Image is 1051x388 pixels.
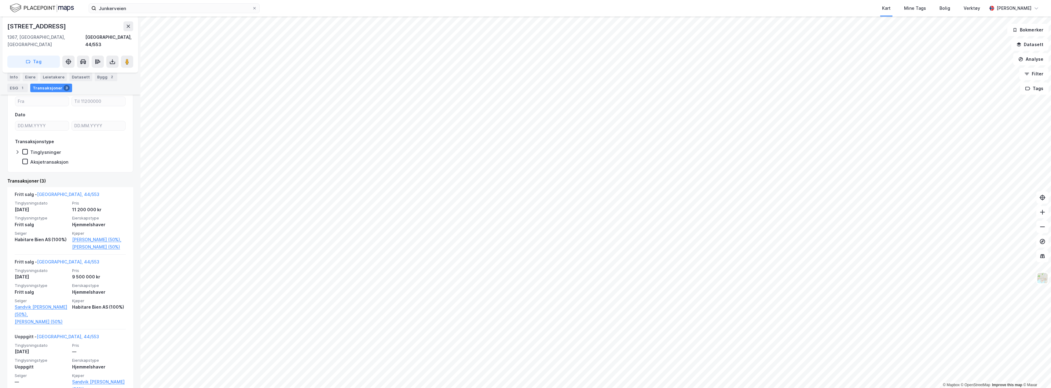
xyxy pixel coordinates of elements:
input: Fra [15,97,69,106]
input: DD.MM.YYYY [15,121,69,130]
div: Hjemmelshaver [72,363,126,371]
span: Eierskapstype [72,283,126,288]
span: Eierskapstype [72,358,126,363]
button: Bokmerker [1007,24,1049,36]
div: Habitare Bien AS (100%) [72,303,126,311]
button: Tag [7,56,60,68]
div: Kontrollprogram for chat [1020,359,1051,388]
input: DD.MM.YYYY [72,121,125,130]
a: [PERSON_NAME] (50%) [72,243,126,251]
img: logo.f888ab2527a4732fd821a326f86c7f29.svg [10,3,74,13]
div: 1 [19,85,25,91]
div: Verktøy [964,5,980,12]
div: — [72,348,126,355]
span: Selger [15,298,68,303]
div: 1367, [GEOGRAPHIC_DATA], [GEOGRAPHIC_DATA] [7,34,85,48]
div: [GEOGRAPHIC_DATA], 44/553 [85,34,133,48]
span: Selger [15,373,68,378]
div: 9 500 000 kr [72,273,126,281]
div: Transaksjoner [30,84,72,92]
div: Hjemmelshaver [72,221,126,228]
span: Tinglysningstype [15,216,68,221]
div: [DATE] [15,206,68,213]
div: Info [7,73,20,81]
iframe: Chat Widget [1020,359,1051,388]
div: Hjemmelshaver [72,288,126,296]
div: ESG [7,84,28,92]
div: Transaksjonstype [15,138,54,145]
div: [DATE] [15,348,68,355]
div: 2 [109,74,115,80]
a: Improve this map [992,383,1022,387]
span: Tinglysningsdato [15,201,68,206]
div: 3 [64,85,70,91]
a: [PERSON_NAME] (50%), [72,236,126,243]
div: Habitare Bien AS (100%) [15,236,68,243]
span: Tinglysningsdato [15,343,68,348]
div: [STREET_ADDRESS] [7,21,67,31]
div: Fritt salg - [15,258,99,268]
div: 11 200 000 kr [72,206,126,213]
span: Pris [72,201,126,206]
div: Transaksjoner (3) [7,177,133,185]
a: OpenStreetMap [961,383,991,387]
div: [PERSON_NAME] [997,5,1031,12]
div: Eiere [23,73,38,81]
span: Selger [15,231,68,236]
span: Tinglysningstype [15,358,68,363]
a: Sandvik [PERSON_NAME] (50%), [15,303,68,318]
span: Pris [72,343,126,348]
div: Leietakere [40,73,67,81]
a: [GEOGRAPHIC_DATA], 44/553 [37,259,99,264]
div: Dato [15,111,25,118]
div: Datasett [69,73,92,81]
div: Uoppgitt [15,363,68,371]
img: Z [1037,272,1048,284]
button: Tags [1020,82,1049,95]
div: Fritt salg [15,221,68,228]
div: Mine Tags [904,5,926,12]
div: Kart [882,5,891,12]
button: Analyse [1013,53,1049,65]
span: Tinglysningstype [15,283,68,288]
div: Bygg [95,73,117,81]
div: Uoppgitt - [15,333,99,343]
input: Søk på adresse, matrikkel, gårdeiere, leietakere eller personer [96,4,252,13]
div: Tinglysninger [30,149,61,155]
span: Tinglysningsdato [15,268,68,273]
a: [GEOGRAPHIC_DATA], 44/553 [37,192,99,197]
div: [DATE] [15,273,68,281]
span: Kjøper [72,298,126,303]
span: Kjøper [72,373,126,378]
div: — [15,378,68,386]
div: Aksjetransaksjon [30,159,68,165]
div: Fritt salg - [15,191,99,201]
span: Pris [72,268,126,273]
div: Fritt salg [15,288,68,296]
a: [PERSON_NAME] (50%) [15,318,68,325]
a: [GEOGRAPHIC_DATA], 44/553 [37,334,99,339]
button: Datasett [1011,38,1049,51]
span: Kjøper [72,231,126,236]
input: Til 11200000 [72,97,125,106]
button: Filter [1019,68,1049,80]
span: Eierskapstype [72,216,126,221]
a: Mapbox [943,383,960,387]
div: Bolig [939,5,950,12]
